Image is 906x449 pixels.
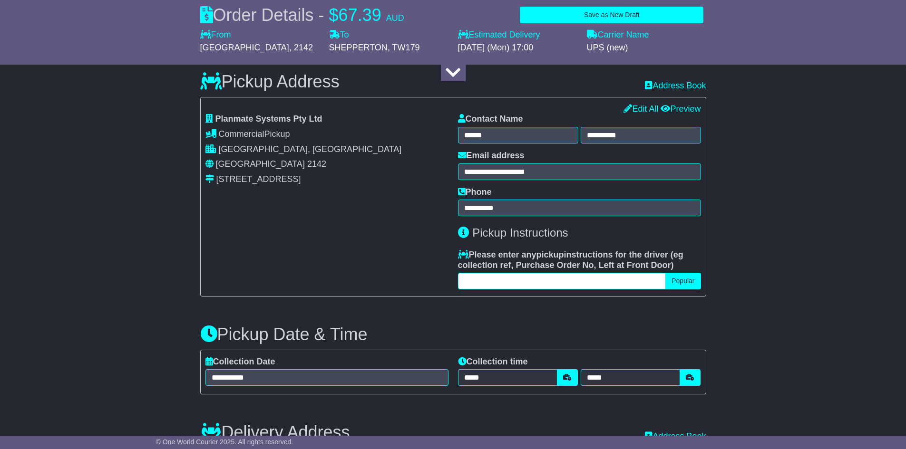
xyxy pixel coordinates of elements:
span: [GEOGRAPHIC_DATA] [216,159,305,169]
label: From [200,30,231,40]
span: Planmate Systems Pty Ltd [215,114,322,124]
a: Edit All [623,104,658,114]
div: Pickup [205,129,448,140]
span: Pickup Instructions [472,226,568,239]
label: Carrier Name [587,30,649,40]
span: SHEPPERTON [329,43,388,52]
label: Please enter any instructions for the driver ( ) [458,250,701,270]
label: Collection Date [205,357,275,367]
h3: Pickup Date & Time [200,325,706,344]
span: pickup [536,250,564,259]
div: [DATE] (Mon) 17:00 [458,43,577,53]
h3: Delivery Address [200,423,350,442]
a: Preview [661,104,701,114]
a: Address Book [645,431,706,441]
label: Phone [458,187,492,198]
span: $ [329,5,339,25]
div: Order Details - [200,5,404,25]
h3: Pickup Address [200,72,340,91]
span: 67.39 [339,5,381,25]
label: To [329,30,349,40]
span: eg collection ref, Purchase Order No, Left at Front Door [458,250,683,270]
label: Contact Name [458,114,523,124]
span: AUD [386,13,404,23]
label: Collection time [458,357,528,367]
span: 2142 [307,159,326,169]
button: Save as New Draft [520,7,703,23]
span: [GEOGRAPHIC_DATA], [GEOGRAPHIC_DATA] [219,144,402,154]
button: Popular [665,273,701,289]
span: , TW179 [388,43,420,52]
span: © One World Courier 2025. All rights reserved. [156,438,293,446]
span: Commercial [219,129,264,139]
label: Estimated Delivery [458,30,577,40]
div: [STREET_ADDRESS] [216,174,301,185]
span: [GEOGRAPHIC_DATA] [200,43,289,52]
label: Email address [458,151,525,161]
div: UPS (new) [587,43,706,53]
a: Address Book [645,81,706,91]
span: , 2142 [289,43,313,52]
